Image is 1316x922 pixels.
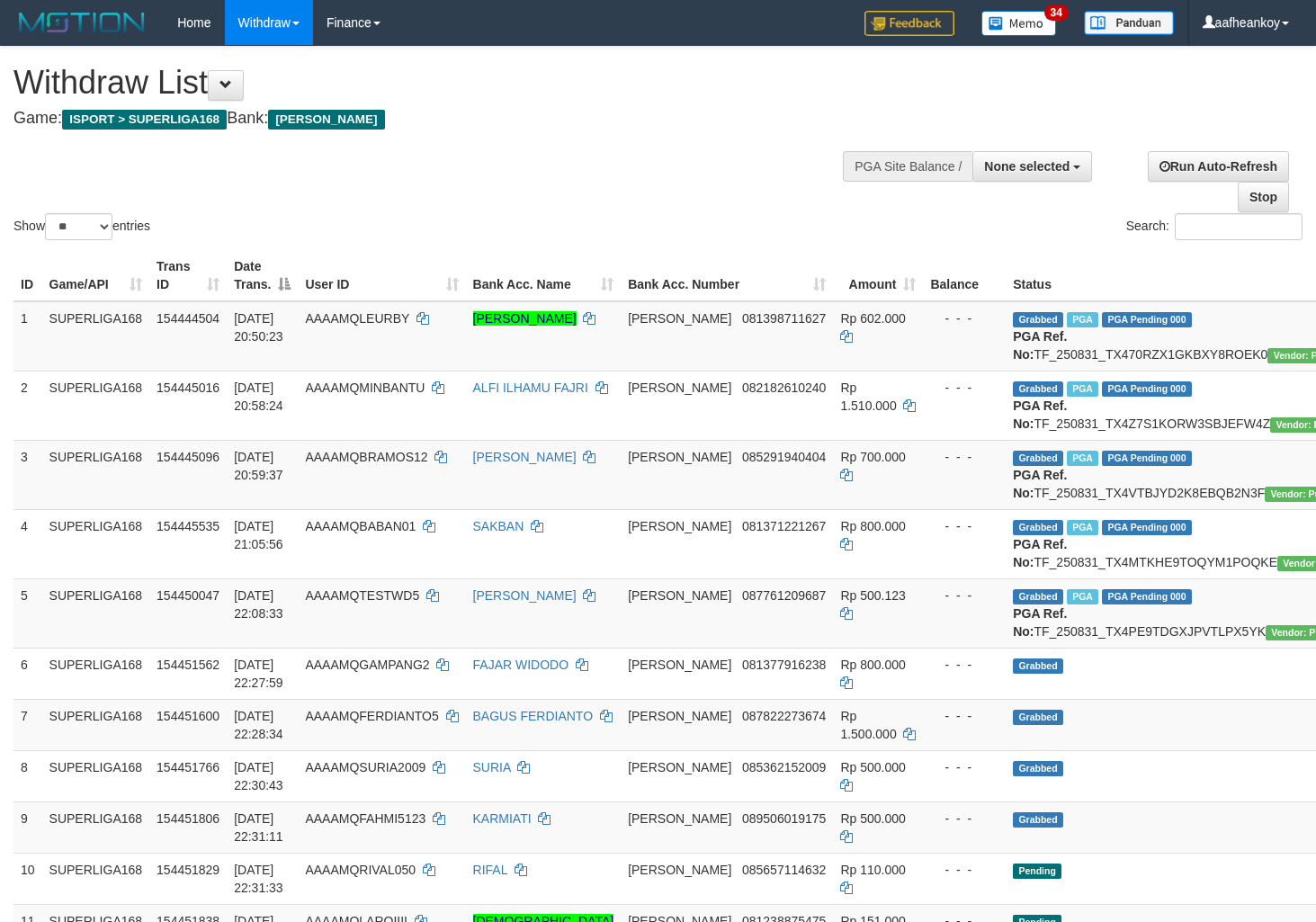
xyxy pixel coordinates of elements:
span: AAAAMQBABAN01 [305,519,416,533]
span: Grabbed [1013,710,1063,725]
span: Copy 085657114632 to clipboard [742,863,826,877]
span: [PERSON_NAME] [628,709,731,723]
b: PGA Ref. No: [1013,398,1067,431]
span: AAAAMQLEURBY [305,311,409,326]
span: AAAAMQSURIA2009 [305,760,425,774]
span: PGA Pending [1102,312,1192,327]
td: 4 [13,509,42,578]
span: [PERSON_NAME] [268,110,384,130]
img: Button%20Memo.svg [981,11,1057,36]
span: Marked by aafounsreynich [1067,312,1098,327]
span: Copy 081371221267 to clipboard [742,519,826,533]
span: Copy 081377916238 to clipboard [742,658,826,672]
span: Grabbed [1013,381,1063,397]
span: 154451806 [157,811,219,826]
span: [PERSON_NAME] [628,811,731,826]
span: [DATE] 22:08:33 [234,588,283,621]
td: 1 [13,301,42,371]
span: Copy 087761209687 to clipboard [742,588,826,603]
td: SUPERLIGA168 [42,301,150,371]
div: - - - [930,758,998,776]
span: Rp 602.000 [840,311,905,326]
a: FAJAR WIDODO [473,658,569,672]
span: [PERSON_NAME] [628,519,731,533]
span: Rp 1.500.000 [840,709,896,741]
div: - - - [930,656,998,674]
span: PGA Pending [1102,589,1192,604]
img: panduan.png [1084,11,1174,35]
div: - - - [930,517,998,535]
span: [DATE] 22:30:43 [234,760,283,792]
td: SUPERLIGA168 [42,509,150,578]
span: AAAAMQRIVAL050 [305,863,416,877]
span: PGA Pending [1102,381,1192,397]
td: SUPERLIGA168 [42,440,150,509]
a: SAKBAN [473,519,524,533]
th: User ID: activate to sort column ascending [298,250,465,301]
span: Copy 085291940404 to clipboard [742,450,826,464]
span: 154451829 [157,863,219,877]
td: SUPERLIGA168 [42,371,150,440]
span: Rp 700.000 [840,450,905,464]
span: [DATE] 22:31:33 [234,863,283,895]
td: SUPERLIGA168 [42,801,150,853]
th: Game/API: activate to sort column ascending [42,250,150,301]
span: [DATE] 22:28:34 [234,709,283,741]
span: Marked by aafmaleo [1067,589,1098,604]
th: Balance [923,250,1006,301]
td: SUPERLIGA168 [42,853,150,904]
button: None selected [972,151,1092,182]
span: Copy 089506019175 to clipboard [742,811,826,826]
td: 7 [13,699,42,750]
span: Rp 1.510.000 [840,380,896,413]
span: Marked by aafheankoy [1067,381,1098,397]
td: 9 [13,801,42,853]
label: Show entries [13,213,150,240]
span: AAAAMQTESTWD5 [305,588,419,603]
td: SUPERLIGA168 [42,648,150,699]
span: Pending [1013,864,1061,879]
th: Amount: activate to sort column ascending [833,250,923,301]
label: Search: [1126,213,1303,240]
span: AAAAMQGAMPANG2 [305,658,429,672]
td: 2 [13,371,42,440]
b: PGA Ref. No: [1013,468,1067,500]
span: Rp 800.000 [840,658,905,672]
div: - - - [930,309,998,327]
th: Date Trans.: activate to sort column descending [227,250,298,301]
a: Run Auto-Refresh [1148,151,1289,182]
span: Grabbed [1013,589,1063,604]
h4: Game: Bank: [13,110,859,128]
span: [DATE] 21:05:56 [234,519,283,551]
span: Marked by aafheankoy [1067,520,1098,535]
th: Bank Acc. Name: activate to sort column ascending [466,250,622,301]
td: 3 [13,440,42,509]
span: 154445535 [157,519,219,533]
span: AAAAMQFAHMI5123 [305,811,425,826]
th: Trans ID: activate to sort column ascending [149,250,227,301]
b: PGA Ref. No: [1013,329,1067,362]
span: [PERSON_NAME] [628,863,731,877]
th: ID [13,250,42,301]
span: [DATE] 20:58:24 [234,380,283,413]
span: AAAAMQBRAMOS12 [305,450,427,464]
a: [PERSON_NAME] [473,311,577,326]
a: RIFAL [473,863,507,877]
span: 154450047 [157,588,219,603]
div: PGA Site Balance / [843,151,972,182]
a: [PERSON_NAME] [473,450,577,464]
span: Grabbed [1013,451,1063,466]
span: [DATE] 22:27:59 [234,658,283,690]
span: [DATE] 22:31:11 [234,811,283,844]
span: ISPORT > SUPERLIGA168 [62,110,227,130]
td: SUPERLIGA168 [42,578,150,648]
a: SURIA [473,760,511,774]
span: PGA Pending [1102,451,1192,466]
th: Bank Acc. Number: activate to sort column ascending [621,250,833,301]
a: KARMIATI [473,811,532,826]
span: Rp 110.000 [840,863,905,877]
td: SUPERLIGA168 [42,699,150,750]
span: 154451562 [157,658,219,672]
span: 154444504 [157,311,219,326]
a: Stop [1238,182,1289,212]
